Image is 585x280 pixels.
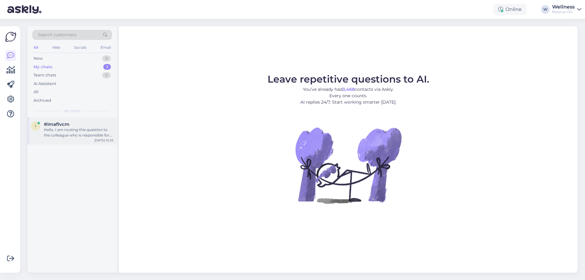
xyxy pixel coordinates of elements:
div: Email [99,44,112,51]
div: All [32,44,39,51]
img: No Chat active [293,110,403,220]
div: Hello, I am routing this question to the colleague who is responsible for this topic. The reply m... [44,127,113,138]
span: My chats [64,108,80,114]
div: Team chats [34,72,56,78]
a: WellnessNoorus OÜ [552,5,581,14]
span: i [35,124,36,128]
div: New [34,55,43,62]
div: AI Assistant [34,81,56,87]
div: Wellness [552,5,575,9]
div: 0 [102,55,111,62]
span: Search customers [38,32,76,38]
span: #imaflvcm [44,122,69,127]
div: Web [51,44,62,51]
div: Online [493,4,526,15]
div: My chats [34,64,52,70]
div: Noorus OÜ [552,9,575,14]
div: Archived [34,97,51,104]
div: All [34,89,39,95]
img: Askly Logo [5,31,16,43]
div: [DATE] 10:25 [94,138,113,143]
span: Leave repetitive questions to AI. [268,73,429,85]
div: 1 [103,64,111,70]
div: 0 [102,72,111,78]
div: W [541,5,550,14]
b: 3,468 [342,87,355,92]
div: Socials [73,44,88,51]
p: You’ve already had contacts via Askly. Every one counts. AI replies 24/7. Start working smarter [... [268,86,429,105]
